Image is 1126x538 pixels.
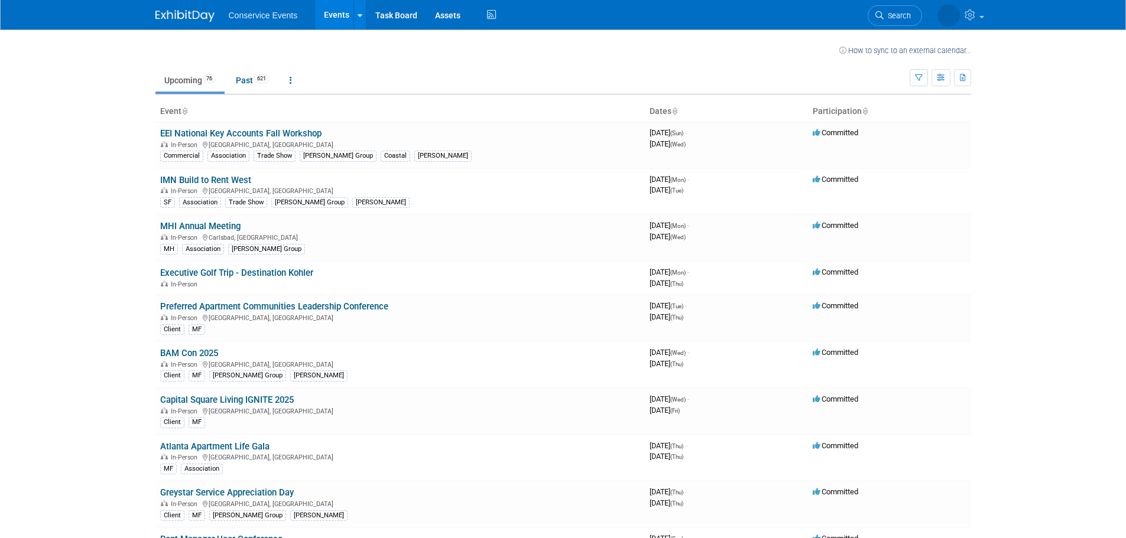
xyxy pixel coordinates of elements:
[189,510,205,521] div: MF
[687,348,689,357] span: -
[160,406,640,415] div: [GEOGRAPHIC_DATA], [GEOGRAPHIC_DATA]
[650,221,689,230] span: [DATE]
[650,301,687,310] span: [DATE]
[160,394,294,405] a: Capital Square Living IGNITE 2025
[813,268,858,276] span: Committed
[271,197,348,208] div: [PERSON_NAME] Group
[300,151,377,161] div: [PERSON_NAME] Group
[650,348,689,357] span: [DATE]
[171,454,201,461] span: In-Person
[227,69,278,92] a: Past621
[189,370,205,381] div: MF
[650,359,683,368] span: [DATE]
[160,139,640,149] div: [GEOGRAPHIC_DATA], [GEOGRAPHIC_DATA]
[155,69,225,92] a: Upcoming76
[650,452,683,461] span: [DATE]
[687,268,689,276] span: -
[670,141,686,148] span: (Wed)
[290,370,348,381] div: [PERSON_NAME]
[414,151,472,161] div: [PERSON_NAME]
[161,234,168,240] img: In-Person Event
[160,301,388,312] a: Preferred Apartment Communities Leadership Conference
[179,197,221,208] div: Association
[813,128,858,137] span: Committed
[161,141,168,147] img: In-Person Event
[670,500,683,507] span: (Thu)
[813,441,858,450] span: Committed
[160,312,640,322] div: [GEOGRAPHIC_DATA], [GEOGRAPHIC_DATA]
[155,102,645,122] th: Event
[381,151,410,161] div: Coastal
[650,232,686,241] span: [DATE]
[685,487,687,496] span: -
[160,175,251,185] a: IMN Build to Rent West
[813,394,858,403] span: Committed
[645,102,808,122] th: Dates
[160,510,184,521] div: Client
[181,106,187,116] a: Sort by Event Name
[189,417,205,428] div: MF
[671,106,677,116] a: Sort by Start Date
[687,394,689,403] span: -
[160,151,203,161] div: Commercial
[670,396,686,403] span: (Wed)
[160,417,184,428] div: Client
[189,324,205,335] div: MF
[160,441,270,452] a: Atlanta Apartment Life Gala
[839,46,971,55] a: How to sync to an external calendar...
[161,281,168,286] img: In-Person Event
[884,11,911,20] span: Search
[160,197,175,208] div: SF
[868,5,922,26] a: Search
[171,407,201,415] span: In-Person
[209,510,286,521] div: [PERSON_NAME] Group
[650,128,687,137] span: [DATE]
[650,312,683,321] span: [DATE]
[937,4,960,27] img: Monica Barnson
[685,441,687,450] span: -
[160,464,177,474] div: MF
[171,281,201,288] span: In-Person
[160,185,640,195] div: [GEOGRAPHIC_DATA], [GEOGRAPHIC_DATA]
[161,361,168,367] img: In-Person Event
[160,232,640,242] div: Carlsbad, [GEOGRAPHIC_DATA]
[650,441,687,450] span: [DATE]
[670,407,680,414] span: (Fri)
[813,175,858,184] span: Committed
[670,454,683,460] span: (Thu)
[670,223,686,229] span: (Mon)
[155,10,215,22] img: ExhibitDay
[160,268,313,278] a: Executive Golf Trip - Destination Kohler
[650,498,683,507] span: [DATE]
[254,151,296,161] div: Trade Show
[670,269,686,276] span: (Mon)
[209,370,286,381] div: [PERSON_NAME] Group
[670,187,683,194] span: (Tue)
[670,314,683,321] span: (Thu)
[160,487,294,498] a: Greystar Service Appreciation Day
[161,500,168,506] img: In-Person Event
[160,128,322,139] a: EEI National Key Accounts Fall Workshop
[181,464,223,474] div: Association
[160,370,184,381] div: Client
[160,359,640,369] div: [GEOGRAPHIC_DATA], [GEOGRAPHIC_DATA]
[228,244,305,255] div: [PERSON_NAME] Group
[650,268,689,276] span: [DATE]
[160,498,640,508] div: [GEOGRAPHIC_DATA], [GEOGRAPHIC_DATA]
[650,175,689,184] span: [DATE]
[161,454,168,459] img: In-Person Event
[670,489,683,495] span: (Thu)
[290,510,348,521] div: [PERSON_NAME]
[171,187,201,195] span: In-Person
[229,11,298,20] span: Conservice Events
[670,443,683,449] span: (Thu)
[171,141,201,149] span: In-Person
[650,279,683,288] span: [DATE]
[670,234,686,240] span: (Wed)
[813,221,858,230] span: Committed
[687,221,689,230] span: -
[160,452,640,461] div: [GEOGRAPHIC_DATA], [GEOGRAPHIC_DATA]
[225,197,267,208] div: Trade Show
[670,177,686,183] span: (Mon)
[650,406,680,415] span: [DATE]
